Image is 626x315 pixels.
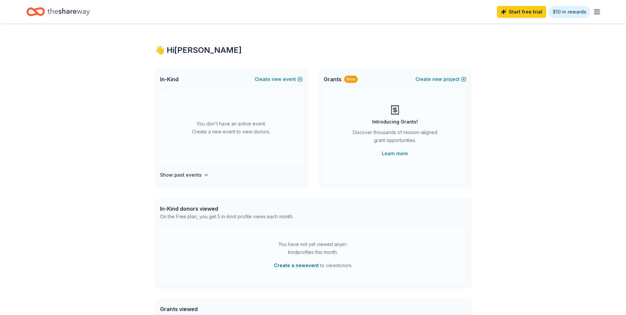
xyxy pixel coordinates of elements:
[344,76,358,83] div: New
[255,75,303,83] button: Createnewevent
[382,150,408,157] a: Learn more
[272,75,281,83] span: new
[160,75,179,83] span: In-Kind
[432,75,442,83] span: new
[415,75,466,83] button: Createnewproject
[350,128,440,147] div: Discover thousands of mission-aligned grant opportunities.
[160,171,209,179] button: Show past events
[372,118,418,126] div: Introducing Grants!
[160,90,303,166] div: You don't have an active event. Create a new event to view donors.
[324,75,342,83] span: Grants
[160,171,202,179] h4: Show past events
[160,305,290,313] div: Grants viewed
[549,6,590,18] a: $10 in rewards
[497,6,546,18] a: Start free trial
[160,213,293,221] div: On the Free plan, you get 5 in-kind profile views each month.
[155,45,472,55] div: 👋 Hi [PERSON_NAME]
[274,262,352,269] span: to view donors .
[274,262,319,269] button: Create a newevent
[26,4,90,19] a: Home
[160,205,293,213] div: In-Kind donors viewed
[272,240,354,256] div: You have not yet viewed any in-kind profiles this month.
